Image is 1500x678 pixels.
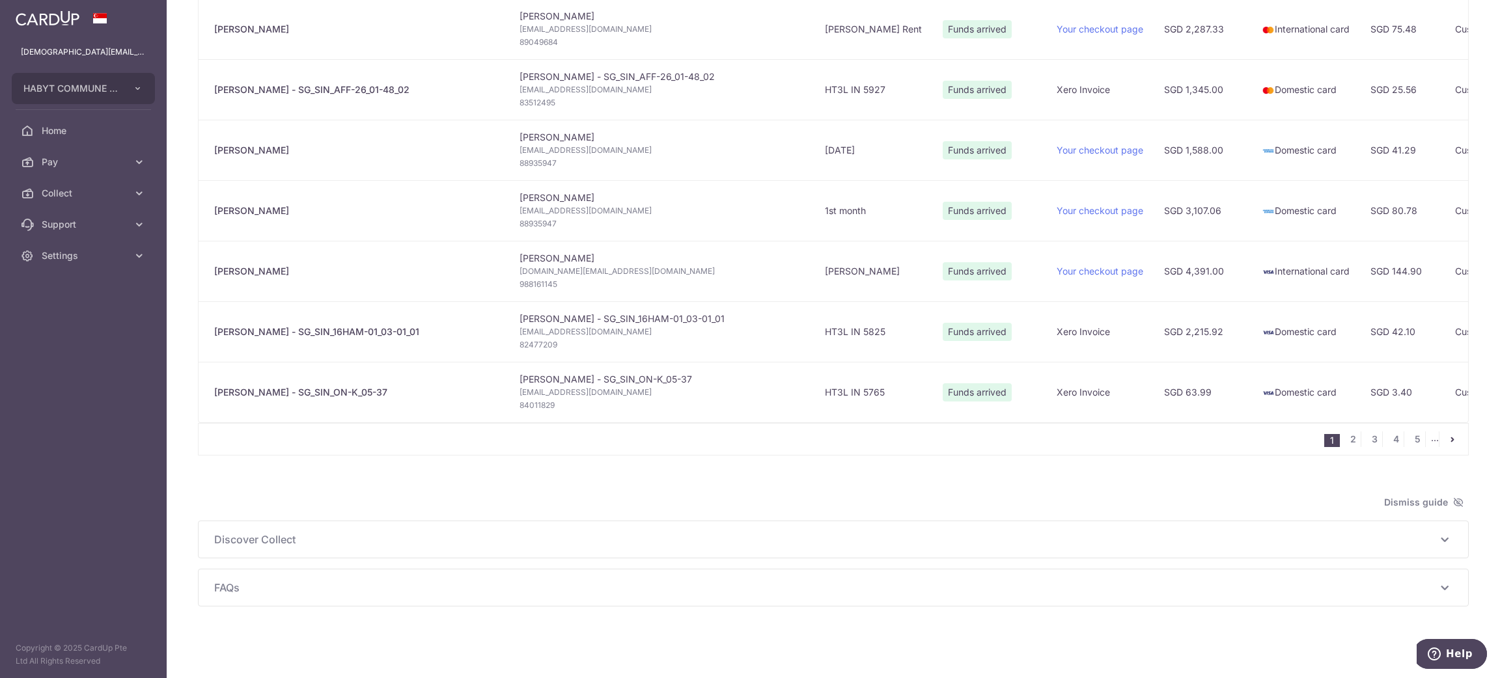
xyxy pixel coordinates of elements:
span: Funds arrived [943,81,1012,99]
span: [DOMAIN_NAME][EMAIL_ADDRESS][DOMAIN_NAME] [520,265,804,278]
div: [PERSON_NAME] - SG_SIN_ON-K_05-37 [214,386,499,399]
td: [PERSON_NAME] - SG_SIN_AFF-26_01-48_02 [509,59,814,120]
span: 84011829 [520,399,804,412]
td: [PERSON_NAME] [509,241,814,301]
a: 5 [1410,431,1425,447]
a: 2 [1345,431,1361,447]
td: Xero Invoice [1046,301,1154,362]
td: HT3L IN 5765 [814,362,932,422]
span: Funds arrived [943,323,1012,341]
td: SGD 80.78 [1360,180,1445,241]
span: HABYT COMMUNE SINGAPORE 1 PTE LTD [23,82,120,95]
span: [EMAIL_ADDRESS][DOMAIN_NAME] [520,325,804,338]
img: visa-sm-192604c4577d2d35970c8ed26b86981c2741ebd56154ab54ad91a526f0f24972.png [1262,326,1275,339]
td: [PERSON_NAME] [814,241,932,301]
div: [PERSON_NAME] [214,204,499,217]
p: [DEMOGRAPHIC_DATA][EMAIL_ADDRESS][DOMAIN_NAME] [21,46,146,59]
td: SGD 41.29 [1360,120,1445,180]
span: Funds arrived [943,262,1012,280]
a: Your checkout page [1057,205,1143,216]
td: [DATE] [814,120,932,180]
span: Pay [42,156,128,169]
li: ... [1431,431,1439,447]
span: Help [29,9,56,21]
span: [EMAIL_ADDRESS][DOMAIN_NAME] [520,204,804,217]
div: [PERSON_NAME] - SG_SIN_AFF-26_01-48_02 [214,83,499,96]
td: Domestic card [1251,120,1360,180]
span: Funds arrived [943,20,1012,38]
a: 3 [1367,431,1382,447]
td: SGD 3,107.06 [1154,180,1251,241]
td: SGD 144.90 [1360,241,1445,301]
span: 82477209 [520,338,804,351]
td: SGD 25.56 [1360,59,1445,120]
img: visa-sm-192604c4577d2d35970c8ed26b86981c2741ebd56154ab54ad91a526f0f24972.png [1262,265,1275,278]
td: SGD 2,215.92 [1154,301,1251,362]
img: visa-sm-192604c4577d2d35970c8ed26b86981c2741ebd56154ab54ad91a526f0f24972.png [1262,386,1275,400]
div: [PERSON_NAME] [214,144,499,157]
td: HT3L IN 5927 [814,59,932,120]
td: SGD 1,588.00 [1154,120,1251,180]
span: 88935947 [520,217,804,230]
td: Xero Invoice [1046,59,1154,120]
span: Funds arrived [943,202,1012,220]
img: american-express-sm-c955881869ff4294d00fd038735fb651958d7f10184fcf1bed3b24c57befb5f2.png [1262,144,1275,157]
td: SGD 4,391.00 [1154,241,1251,301]
span: FAQs [214,580,1437,595]
td: Domestic card [1251,301,1360,362]
span: 88935947 [520,157,804,170]
span: 988161145 [520,278,804,291]
nav: pager [1324,424,1468,455]
span: 89049684 [520,36,804,49]
span: Dismiss guide [1384,495,1464,510]
td: HT3L IN 5825 [814,301,932,362]
td: [PERSON_NAME] - SG_SIN_ON-K_05-37 [509,362,814,422]
td: Xero Invoice [1046,362,1154,422]
td: [PERSON_NAME] [509,180,814,241]
td: SGD 3.40 [1360,362,1445,422]
div: [PERSON_NAME] [214,23,499,36]
span: [EMAIL_ADDRESS][DOMAIN_NAME] [520,386,804,399]
a: 4 [1388,431,1404,447]
img: CardUp [16,10,79,26]
a: Your checkout page [1057,144,1143,156]
span: Discover Collect [214,532,1437,547]
td: [PERSON_NAME] [509,120,814,180]
div: [PERSON_NAME] [214,265,499,278]
span: 83512495 [520,96,804,109]
td: International card [1251,241,1360,301]
span: [EMAIL_ADDRESS][DOMAIN_NAME] [520,23,804,36]
td: SGD 63.99 [1154,362,1251,422]
span: [EMAIL_ADDRESS][DOMAIN_NAME] [520,83,804,96]
li: 1 [1324,434,1340,447]
td: Domestic card [1251,180,1360,241]
p: FAQs [214,580,1452,595]
img: american-express-sm-c955881869ff4294d00fd038735fb651958d7f10184fcf1bed3b24c57befb5f2.png [1262,205,1275,218]
td: [PERSON_NAME] - SG_SIN_16HAM-01_03-01_01 [509,301,814,362]
td: SGD 1,345.00 [1154,59,1251,120]
p: Discover Collect [214,532,1452,547]
a: Your checkout page [1057,265,1143,277]
td: Domestic card [1251,59,1360,120]
span: Settings [42,249,128,262]
span: Home [42,124,128,137]
span: Funds arrived [943,383,1012,401]
iframe: Opens a widget where you can find more information [1417,639,1487,671]
button: HABYT COMMUNE SINGAPORE 1 PTE LTD [12,73,155,104]
div: [PERSON_NAME] - SG_SIN_16HAM-01_03-01_01 [214,325,499,338]
a: Your checkout page [1057,23,1143,34]
td: SGD 42.10 [1360,301,1445,362]
span: Support [42,218,128,231]
td: 1st month [814,180,932,241]
img: mastercard-sm-87a3fd1e0bddd137fecb07648320f44c262e2538e7db6024463105ddbc961eb2.png [1262,84,1275,97]
img: mastercard-sm-87a3fd1e0bddd137fecb07648320f44c262e2538e7db6024463105ddbc961eb2.png [1262,23,1275,36]
td: Domestic card [1251,362,1360,422]
span: Funds arrived [943,141,1012,159]
span: [EMAIL_ADDRESS][DOMAIN_NAME] [520,144,804,157]
span: Collect [42,187,128,200]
